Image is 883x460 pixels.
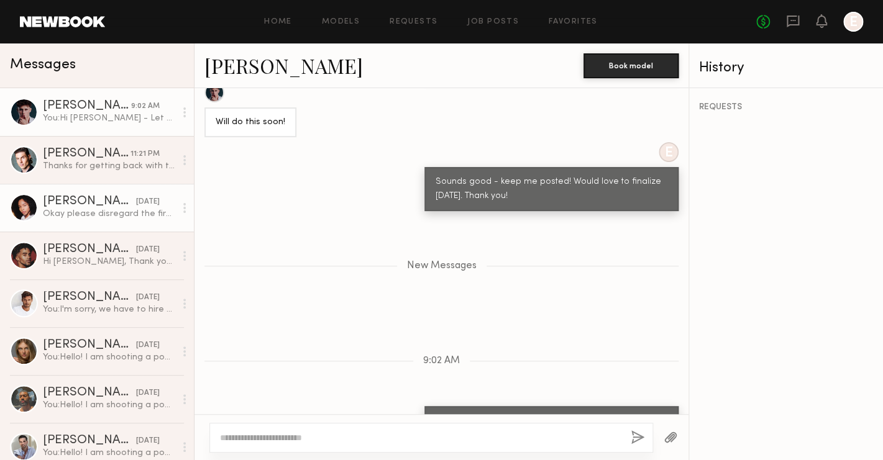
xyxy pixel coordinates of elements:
[43,100,131,112] div: [PERSON_NAME]
[131,101,160,112] div: 9:02 AM
[43,304,175,315] div: You: I'm sorry, we have to hire approximately 5 people our budget is $400 a person!
[43,208,175,220] div: Okay please disregard the first link. The second one is the actual video
[436,175,667,204] div: Sounds good - keep me posted! Would love to finalize [DATE]. Thank you!
[43,243,136,256] div: [PERSON_NAME]
[583,53,679,78] button: Book model
[843,12,863,32] a: E
[43,112,175,124] div: You: Hi [PERSON_NAME] - Let me know if you'd still like to submit for this! I'm finalizing everyt...
[43,399,175,411] div: You: Hello! I am shooting a podcast based on Women's Hormonal Health [DATE][DATE] in [GEOGRAPHIC_...
[43,339,136,351] div: [PERSON_NAME]
[43,148,130,160] div: [PERSON_NAME]
[583,60,679,70] a: Book model
[204,52,363,79] a: [PERSON_NAME]
[136,196,160,208] div: [DATE]
[264,18,292,26] a: Home
[436,414,667,443] div: Hi [PERSON_NAME] - Let me know if you'd still like to submit for this! I'm finalizing everything ...
[43,196,136,208] div: [PERSON_NAME]
[699,103,873,112] div: REQUESTS
[322,18,360,26] a: Models
[216,115,285,130] div: Will do this soon!
[136,292,160,304] div: [DATE]
[130,148,160,160] div: 11:21 PM
[43,160,175,172] div: Thanks for getting back with the info on that [PERSON_NAME], really appreciate you on that. Candi...
[390,18,437,26] a: Requests
[43,256,175,268] div: Hi [PERSON_NAME], Thank you for reaching out and sharing the details! I’d love to be part of this...
[467,18,519,26] a: Job Posts
[699,61,873,75] div: History
[136,435,160,447] div: [DATE]
[136,244,160,256] div: [DATE]
[43,387,136,399] div: [PERSON_NAME]
[136,340,160,351] div: [DATE]
[136,387,160,399] div: [DATE]
[549,18,598,26] a: Favorites
[407,261,477,271] span: New Messages
[43,351,175,363] div: You: Hello! I am shooting a podcast based on Women's Hormonal Health [DATE][DATE] in [GEOGRAPHIC_...
[423,356,460,366] span: 9:02 AM
[43,435,136,447] div: [PERSON_NAME]
[43,447,175,459] div: You: Hello! I am shooting a podcast based on Women's Hormonal Health [DATE][DATE] in [GEOGRAPHIC_...
[43,291,136,304] div: [PERSON_NAME]
[10,58,76,72] span: Messages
